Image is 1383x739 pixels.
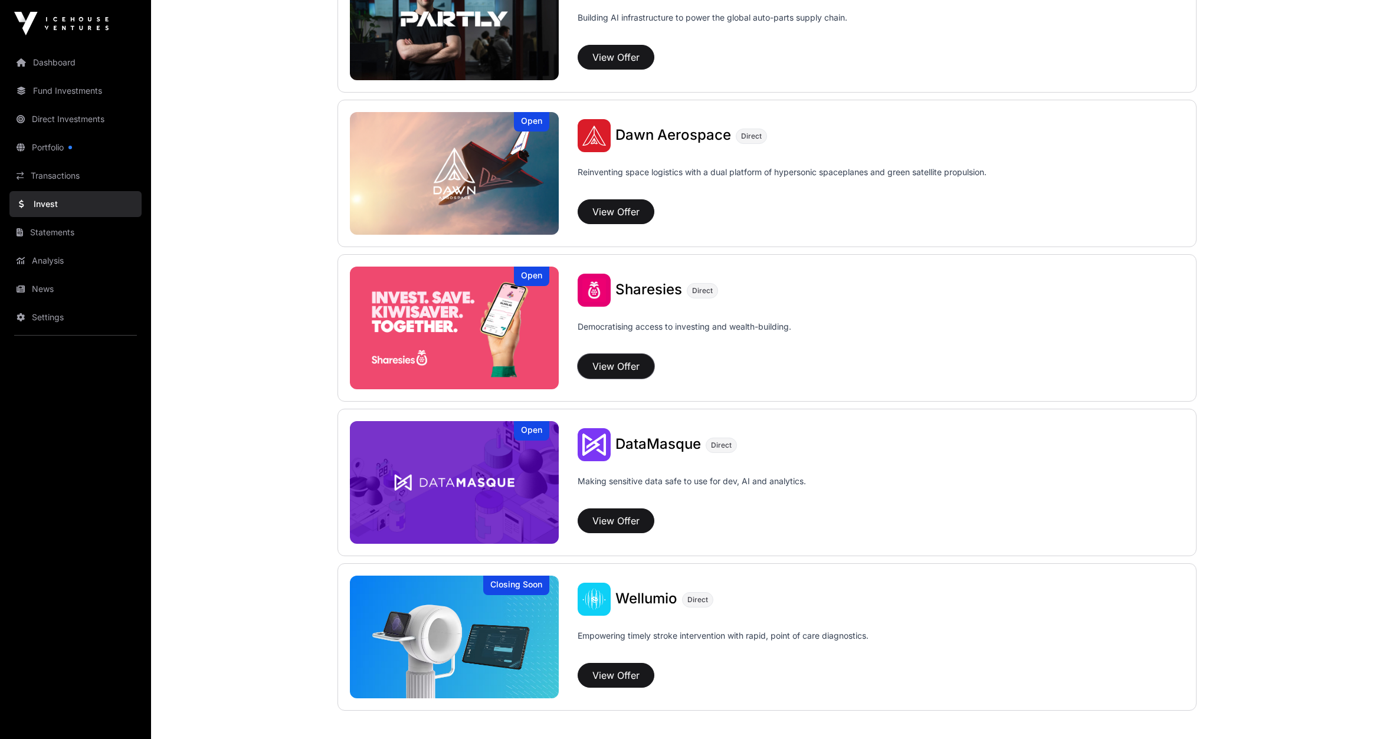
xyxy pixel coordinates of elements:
[350,112,559,235] a: Dawn AerospaceOpen
[9,219,142,245] a: Statements
[350,421,559,544] a: DataMasqueOpen
[350,112,559,235] img: Dawn Aerospace
[615,592,677,607] a: Wellumio
[578,45,654,70] button: View Offer
[14,12,109,35] img: Icehouse Ventures Logo
[9,78,142,104] a: Fund Investments
[9,163,142,189] a: Transactions
[350,267,559,389] img: Sharesies
[483,576,549,595] div: Closing Soon
[615,435,701,452] span: DataMasque
[687,595,708,605] span: Direct
[578,166,987,195] p: Reinventing space logistics with a dual platform of hypersonic spaceplanes and green satellite pr...
[615,126,731,143] span: Dawn Aerospace
[578,12,847,40] p: Building AI infrastructure to power the global auto-parts supply chain.
[615,590,677,607] span: Wellumio
[578,274,611,307] img: Sharesies
[514,421,549,441] div: Open
[514,267,549,286] div: Open
[578,119,611,152] img: Dawn Aerospace
[9,50,142,75] a: Dashboard
[692,286,713,295] span: Direct
[9,276,142,302] a: News
[578,199,654,224] button: View Offer
[9,134,142,160] a: Portfolio
[578,583,611,616] img: Wellumio
[615,281,682,298] span: Sharesies
[578,321,791,349] p: Democratising access to investing and wealth-building.
[9,191,142,217] a: Invest
[9,304,142,330] a: Settings
[578,354,654,379] button: View Offer
[578,428,611,461] img: DataMasque
[741,132,762,141] span: Direct
[350,267,559,389] a: SharesiesOpen
[578,663,654,688] button: View Offer
[350,576,559,698] a: WellumioClosing Soon
[578,630,869,658] p: Empowering timely stroke intervention with rapid, point of care diagnostics.
[350,576,559,698] img: Wellumio
[615,283,682,298] a: Sharesies
[578,475,806,504] p: Making sensitive data safe to use for dev, AI and analytics.
[578,508,654,533] button: View Offer
[514,112,549,132] div: Open
[9,106,142,132] a: Direct Investments
[711,441,732,450] span: Direct
[615,437,701,452] a: DataMasque
[1324,682,1383,739] iframe: Chat Widget
[350,421,559,544] img: DataMasque
[9,248,142,274] a: Analysis
[615,128,731,143] a: Dawn Aerospace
